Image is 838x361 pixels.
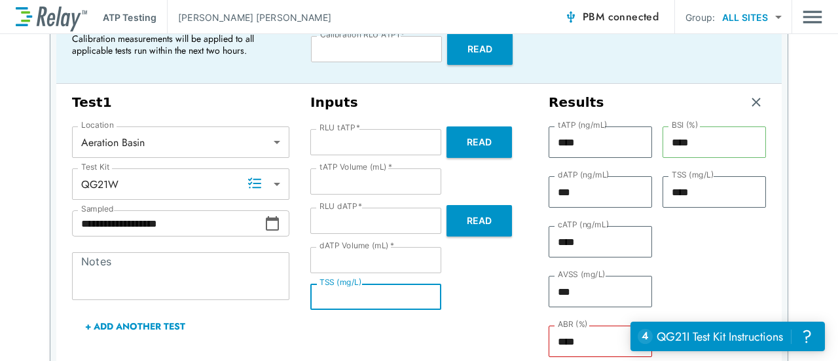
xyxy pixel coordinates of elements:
[16,3,87,31] img: LuminUltra Relay
[72,129,289,155] div: Aeration Basin
[72,311,198,342] button: + Add Another Test
[72,210,264,237] input: Choose date, selected date is Oct 15, 2025
[446,205,512,237] button: Read
[319,162,392,172] label: tATP Volume (mL)
[320,30,405,39] label: Calibration RLU ATP1
[583,8,659,26] span: PBM
[178,10,331,24] p: [PERSON_NAME] [PERSON_NAME]
[72,94,289,111] h3: Test 1
[72,171,289,197] div: QG21W
[310,94,528,111] h3: Inputs
[81,162,110,172] label: Test Kit
[319,278,362,287] label: TSS (mg/L)
[559,4,664,30] button: PBM connected
[319,241,394,250] label: dATP Volume (mL)
[803,5,822,29] img: Drawer Icon
[558,320,588,329] label: ABR (%)
[564,10,577,24] img: Connected Icon
[72,33,282,56] p: Calibration measurements will be applied to all applicable tests run within the next two hours.
[672,170,714,180] label: TSS (mg/L)
[319,123,360,132] label: RLU tATP
[103,10,156,24] p: ATP Testing
[81,204,114,214] label: Sampled
[685,10,715,24] p: Group:
[319,202,362,211] label: RLU dATP
[558,121,608,130] label: tATP (ng/mL)
[672,121,699,130] label: BSI (%)
[558,270,606,279] label: AVSS (mg/L)
[558,170,610,180] label: dATP (ng/mL)
[447,33,513,65] button: Read
[81,121,114,130] label: Location
[803,5,822,29] button: Main menu
[630,322,825,351] iframe: Resource center
[446,126,512,158] button: Read
[549,94,604,111] h3: Results
[558,220,609,229] label: cATP (ng/mL)
[750,96,763,109] img: Remove
[608,9,659,24] span: connected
